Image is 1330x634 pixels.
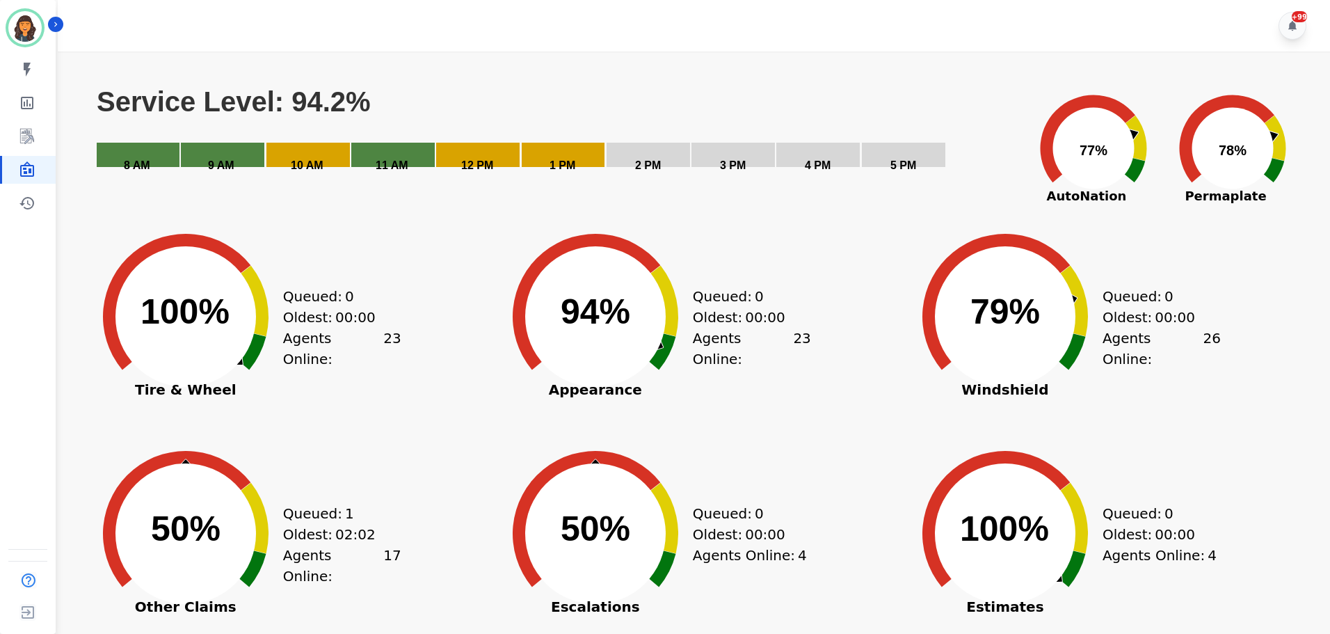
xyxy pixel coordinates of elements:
[1103,286,1207,307] div: Queued:
[283,307,387,328] div: Oldest:
[1155,524,1195,545] span: 00:00
[561,509,630,548] text: 50%
[283,545,401,587] div: Agents Online:
[745,307,785,328] span: 00:00
[1103,307,1207,328] div: Oldest:
[491,383,700,397] span: Appearance
[1164,503,1173,524] span: 0
[1103,524,1207,545] div: Oldest:
[1203,328,1220,370] span: 26
[151,509,221,548] text: 50%
[805,159,831,171] text: 4 PM
[1103,328,1221,370] div: Agents Online:
[376,159,408,171] text: 11 AM
[1208,545,1217,566] span: 4
[345,503,354,524] span: 1
[755,503,764,524] span: 0
[124,159,150,171] text: 8 AM
[345,286,354,307] span: 0
[635,159,661,171] text: 2 PM
[283,503,387,524] div: Queued:
[283,524,387,545] div: Oldest:
[283,328,401,370] div: Agents Online:
[1292,11,1307,22] div: +99
[693,328,811,370] div: Agents Online:
[283,286,387,307] div: Queued:
[1103,545,1221,566] div: Agents Online:
[8,11,42,45] img: Bordered avatar
[208,159,234,171] text: 9 AM
[461,159,493,171] text: 12 PM
[550,159,575,171] text: 1 PM
[1163,187,1288,205] span: Permaplate
[693,286,797,307] div: Queued:
[335,524,376,545] span: 02:02
[890,159,916,171] text: 5 PM
[901,383,1109,397] span: Windshield
[491,600,700,614] span: Escalations
[755,286,764,307] span: 0
[693,307,797,328] div: Oldest:
[383,328,401,370] span: 23
[81,600,290,614] span: Other Claims
[335,307,376,328] span: 00:00
[745,524,785,545] span: 00:00
[1219,143,1247,158] text: 78%
[901,600,1109,614] span: Estimates
[693,545,811,566] div: Agents Online:
[693,503,797,524] div: Queued:
[291,159,323,171] text: 10 AM
[1155,307,1195,328] span: 00:00
[970,292,1040,331] text: 79%
[141,292,230,331] text: 100%
[1080,143,1107,158] text: 77%
[798,545,807,566] span: 4
[720,159,746,171] text: 3 PM
[95,86,1016,190] svg: Service Level: 94.2%
[960,509,1049,548] text: 100%
[383,545,401,587] span: 17
[1024,187,1149,205] span: AutoNation
[97,86,371,117] text: Service Level: 94.2%
[1103,503,1207,524] div: Queued:
[1164,286,1173,307] span: 0
[793,328,810,370] span: 23
[81,383,290,397] span: Tire & Wheel
[561,292,630,331] text: 94%
[693,524,797,545] div: Oldest:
